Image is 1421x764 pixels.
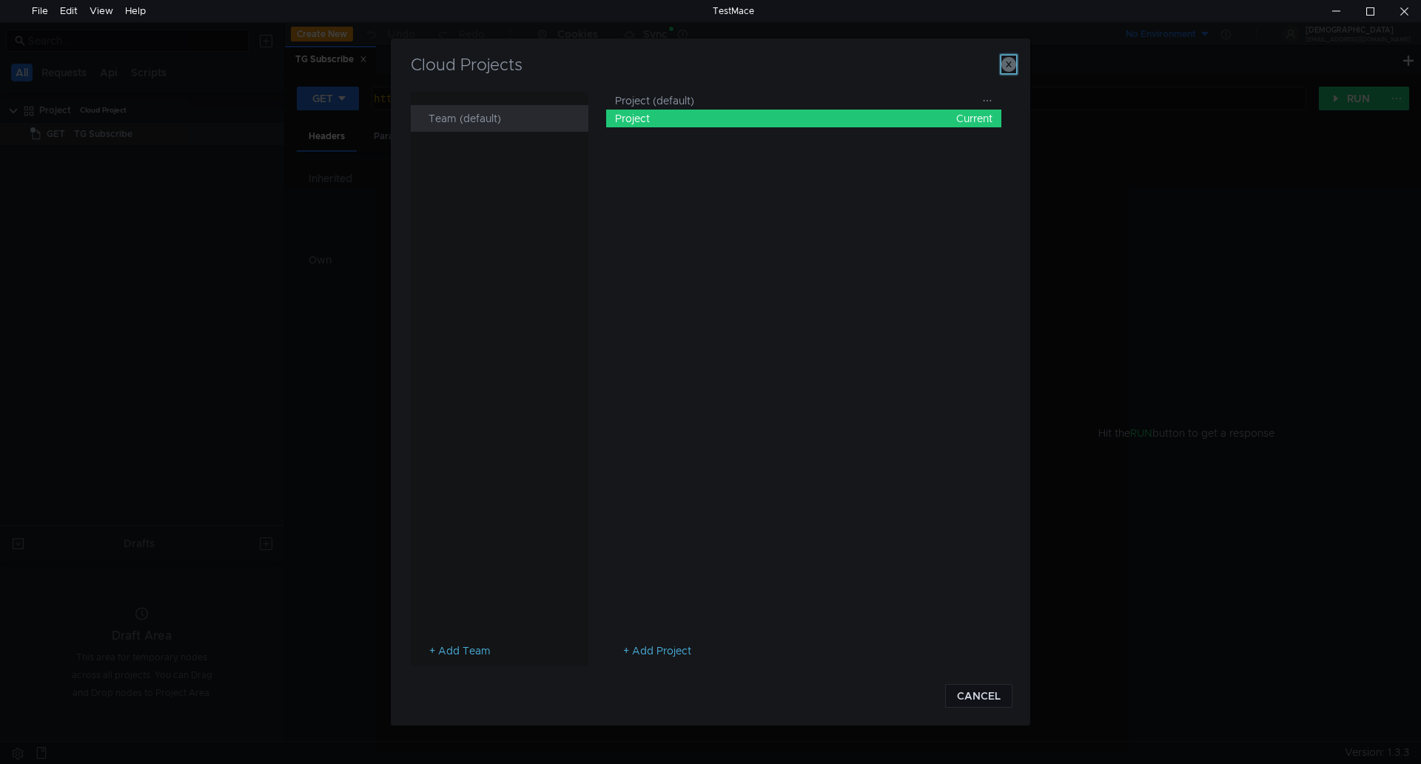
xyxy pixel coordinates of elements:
[623,644,691,657] a: + Add Project
[956,110,992,127] span: Current
[429,105,580,132] div: Team (default)
[429,644,491,657] a: + Add Team
[615,110,992,127] div: Project
[615,92,982,110] div: Project (default)
[409,56,1012,74] h3: Cloud Projects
